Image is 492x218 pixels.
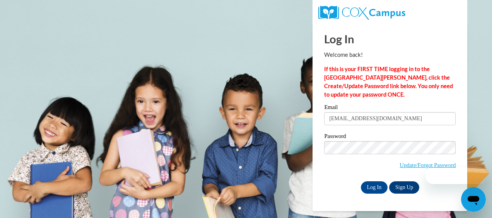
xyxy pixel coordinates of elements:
[400,162,456,168] a: Update/Forgot Password
[461,187,486,212] iframe: Button to launch messaging window
[324,66,453,98] strong: If this is your FIRST TIME logging in to the [GEOGRAPHIC_DATA][PERSON_NAME], click the Create/Upd...
[324,104,456,112] label: Email
[389,181,419,194] a: Sign Up
[324,133,456,141] label: Password
[425,167,486,184] iframe: Message from company
[324,51,456,59] p: Welcome back!
[318,6,405,20] img: COX Campus
[361,181,388,194] input: Log In
[324,31,456,47] h1: Log In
